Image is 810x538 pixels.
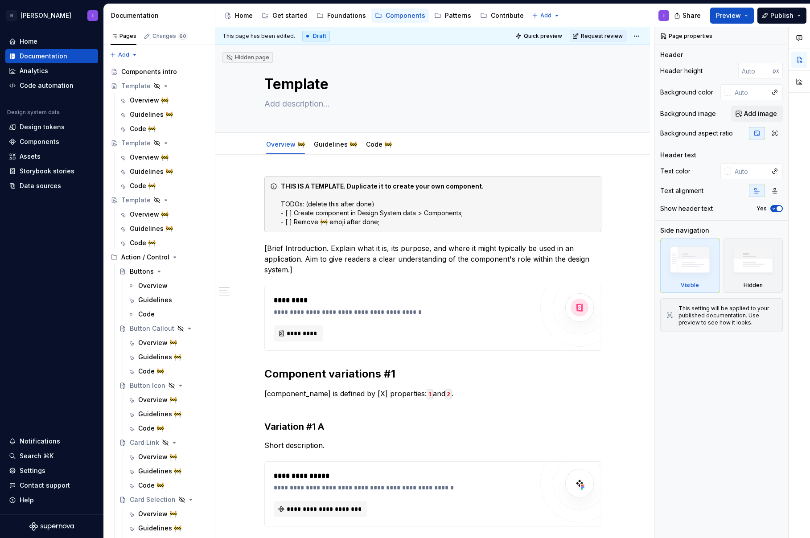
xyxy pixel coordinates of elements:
[2,6,102,25] button: R[PERSON_NAME]I
[427,389,433,399] code: 1
[20,66,48,75] div: Analytics
[121,82,151,90] div: Template
[111,33,136,40] div: Pages
[660,167,691,176] div: Text color
[660,186,703,195] div: Text alignment
[5,149,98,164] a: Assets
[124,450,211,464] a: Overview 🚧
[20,167,74,176] div: Storybook stories
[660,66,703,75] div: Header height
[124,279,211,293] a: Overview
[115,179,211,193] a: Code 🚧
[124,393,211,407] a: Overview 🚧
[731,106,783,122] button: Add image
[5,120,98,134] a: Design tokens
[138,452,177,461] div: Overview 🚧
[371,8,429,23] a: Components
[20,137,59,146] div: Components
[107,65,211,79] a: Components intro
[115,378,211,393] a: Button Icon
[138,281,168,290] div: Overview
[5,78,98,93] a: Code automation
[744,109,777,118] span: Add image
[124,407,211,421] a: Guidelines 🚧
[124,421,211,435] a: Code 🚧
[221,7,527,25] div: Page tree
[302,31,330,41] div: Draft
[431,8,475,23] a: Patterns
[264,420,601,433] h3: Variation #1 A
[124,521,211,535] a: Guidelines 🚧
[263,74,600,95] textarea: Template
[115,150,211,164] a: Overview 🚧
[130,224,173,233] div: Guidelines 🚧
[581,33,623,40] span: Request review
[5,135,98,149] a: Components
[281,182,596,226] div: TODOs: (delete this after done) - [ ] Create component in Design System data > Components; - [ ] ...
[660,129,733,138] div: Background aspect ratio
[5,34,98,49] a: Home
[138,310,155,319] div: Code
[20,52,67,61] div: Documentation
[5,449,98,463] button: Search ⌘K
[20,496,34,505] div: Help
[115,321,211,336] a: Button Callout
[660,151,696,160] div: Header text
[235,11,253,20] div: Home
[138,353,181,361] div: Guidelines 🚧
[310,135,361,153] div: Guidelines 🚧
[731,84,767,100] input: Auto
[445,389,452,399] code: 2
[20,37,37,46] div: Home
[124,307,211,321] a: Code
[124,478,211,493] a: Code 🚧
[264,367,601,381] h2: Component variations #1
[757,205,767,212] label: Yes
[7,109,60,116] div: Design system data
[138,367,164,376] div: Code 🚧
[716,11,741,20] span: Preview
[773,67,779,74] p: px
[124,464,211,478] a: Guidelines 🚧
[107,136,211,150] a: Template
[660,50,683,59] div: Header
[115,107,211,122] a: Guidelines 🚧
[681,282,699,289] div: Visible
[138,509,177,518] div: Overview 🚧
[115,264,211,279] a: Buttons
[663,12,665,19] div: I
[124,364,211,378] a: Code 🚧
[130,438,159,447] div: Card Link
[770,11,794,20] span: Publish
[272,11,308,20] div: Get started
[124,293,211,307] a: Guidelines
[222,33,295,40] span: This page has been edited.
[115,435,211,450] a: Card Link
[130,381,165,390] div: Button Icon
[92,12,94,19] div: I
[107,250,211,264] div: Action / Control
[115,164,211,179] a: Guidelines 🚧
[266,140,305,148] a: Overview 🚧
[29,522,74,531] a: Supernova Logo
[529,9,563,22] button: Add
[710,8,754,24] button: Preview
[130,124,156,133] div: Code 🚧
[115,222,211,236] a: Guidelines 🚧
[130,167,173,176] div: Guidelines 🚧
[327,11,366,20] div: Foundations
[130,267,154,276] div: Buttons
[540,12,551,19] span: Add
[5,164,98,178] a: Storybook stories
[281,182,484,190] strong: THIS IS A TEMPLATE. Duplicate it to create your own component.
[313,8,370,23] a: Foundations
[660,226,709,235] div: Side navigation
[130,96,169,105] div: Overview 🚧
[121,253,169,262] div: Action / Control
[121,196,151,205] div: Template
[744,282,763,289] div: Hidden
[138,424,164,433] div: Code 🚧
[107,49,140,61] button: Add
[264,440,601,451] p: Short description.
[138,296,172,304] div: Guidelines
